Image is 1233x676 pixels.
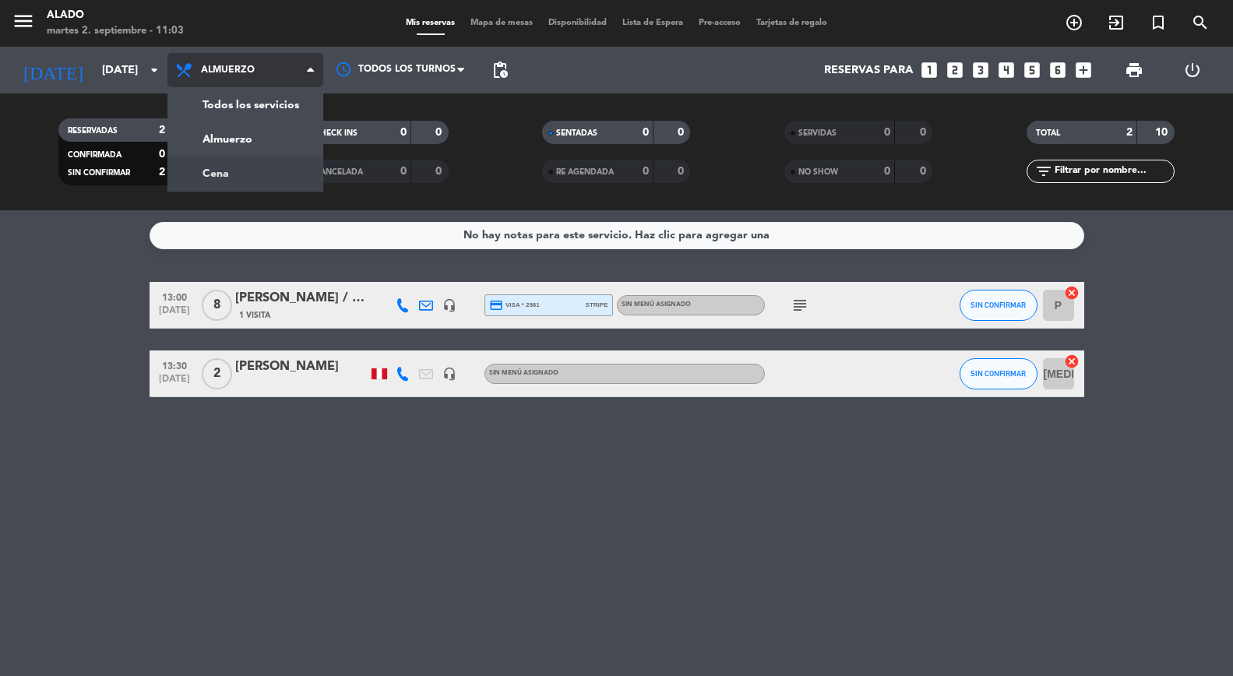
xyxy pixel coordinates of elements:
[643,127,649,138] strong: 0
[155,374,194,392] span: [DATE]
[201,65,255,76] span: Almuerzo
[945,60,965,80] i: looks_two
[235,357,368,377] div: [PERSON_NAME]
[489,298,503,312] i: credit_card
[442,367,456,381] i: headset_mic
[1126,127,1133,138] strong: 2
[159,149,165,160] strong: 0
[1064,285,1080,301] i: cancel
[12,53,94,87] i: [DATE]
[798,129,837,137] span: SERVIDAS
[971,369,1026,378] span: SIN CONFIRMAR
[68,127,118,135] span: RESERVADAS
[678,127,687,138] strong: 0
[235,288,368,308] div: [PERSON_NAME] / Interbank
[1034,162,1053,181] i: filter_list
[920,166,929,177] strong: 0
[1125,61,1143,79] span: print
[68,151,122,159] span: CONFIRMADA
[556,168,614,176] span: RE AGENDADA
[398,19,463,27] span: Mis reservas
[919,60,939,80] i: looks_one
[155,356,194,374] span: 13:30
[691,19,749,27] span: Pre-acceso
[1064,354,1080,369] i: cancel
[145,61,164,79] i: arrow_drop_down
[68,169,130,177] span: SIN CONFIRMAR
[749,19,835,27] span: Tarjetas de regalo
[47,23,184,39] div: martes 2. septiembre - 11:03
[463,19,541,27] span: Mapa de mesas
[791,296,809,315] i: subject
[442,298,456,312] i: headset_mic
[1163,47,1221,93] div: LOG OUT
[824,64,914,77] span: Reservas para
[435,127,445,138] strong: 0
[615,19,691,27] span: Lista de Espera
[1053,163,1174,180] input: Filtrar por nombre...
[239,309,270,322] span: 1 Visita
[489,298,540,312] span: visa * 2981
[400,166,407,177] strong: 0
[1149,13,1168,32] i: turned_in_not
[168,122,322,157] a: Almuerzo
[1191,13,1210,32] i: search
[884,127,890,138] strong: 0
[1107,13,1126,32] i: exit_to_app
[884,166,890,177] strong: 0
[586,300,608,310] span: stripe
[315,129,358,137] span: CHECK INS
[678,166,687,177] strong: 0
[622,301,691,308] span: Sin menú asignado
[155,305,194,323] span: [DATE]
[1183,61,1202,79] i: power_settings_new
[643,166,649,177] strong: 0
[920,127,929,138] strong: 0
[489,370,558,376] span: Sin menú asignado
[1065,13,1083,32] i: add_circle_outline
[971,301,1026,309] span: SIN CONFIRMAR
[159,125,165,136] strong: 2
[996,60,1016,80] i: looks_4
[463,227,770,245] div: No hay notas para este servicio. Haz clic para agregar una
[435,166,445,177] strong: 0
[47,8,184,23] div: Alado
[541,19,615,27] span: Disponibilidad
[315,168,363,176] span: CANCELADA
[168,157,322,191] a: Cena
[1036,129,1060,137] span: TOTAL
[1155,127,1171,138] strong: 10
[556,129,597,137] span: SENTADAS
[1022,60,1042,80] i: looks_5
[960,290,1037,321] button: SIN CONFIRMAR
[1073,60,1094,80] i: add_box
[960,358,1037,389] button: SIN CONFIRMAR
[1048,60,1068,80] i: looks_6
[12,9,35,38] button: menu
[971,60,991,80] i: looks_3
[155,287,194,305] span: 13:00
[12,9,35,33] i: menu
[202,358,232,389] span: 2
[202,290,232,321] span: 8
[798,168,838,176] span: NO SHOW
[491,61,509,79] span: pending_actions
[400,127,407,138] strong: 0
[159,167,165,178] strong: 2
[168,88,322,122] a: Todos los servicios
